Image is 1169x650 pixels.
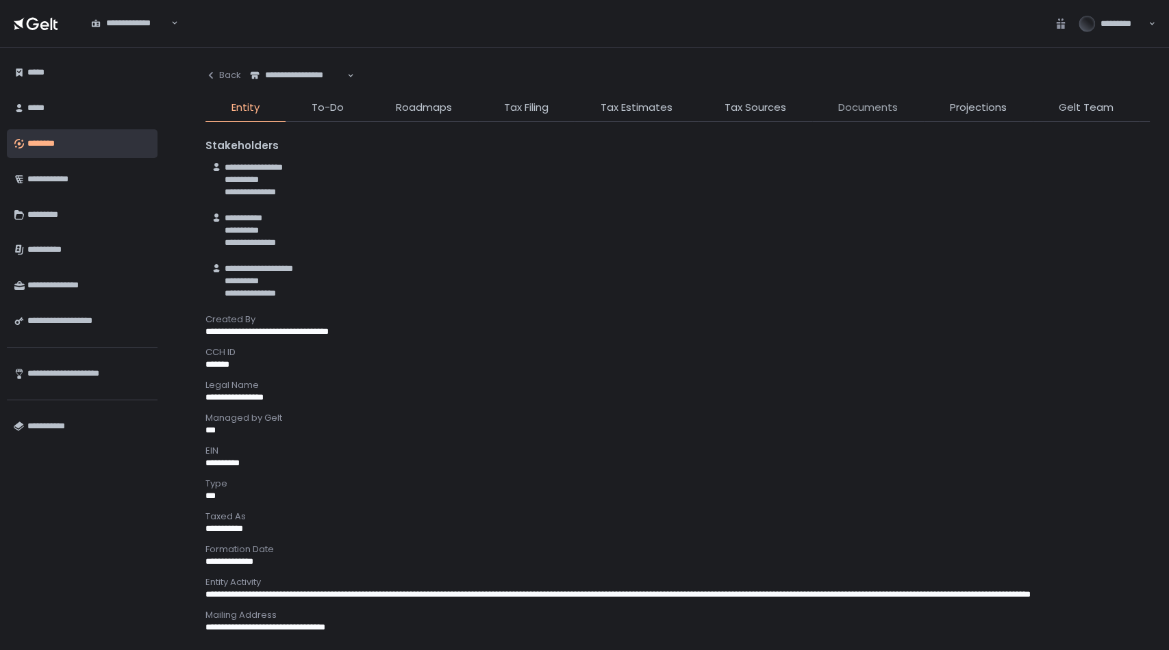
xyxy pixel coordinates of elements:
[312,100,344,116] span: To-Do
[82,10,178,38] div: Search for option
[205,138,1150,154] div: Stakeholders
[205,379,1150,391] div: Legal Name
[725,100,786,116] span: Tax Sources
[1059,100,1114,116] span: Gelt Team
[231,100,260,116] span: Entity
[396,100,452,116] span: Roadmaps
[241,62,354,90] div: Search for option
[91,29,170,43] input: Search for option
[205,510,1150,523] div: Taxed As
[205,412,1150,424] div: Managed by Gelt
[205,478,1150,490] div: Type
[205,609,1150,621] div: Mailing Address
[601,100,673,116] span: Tax Estimates
[205,543,1150,556] div: Formation Date
[250,81,346,95] input: Search for option
[205,69,241,81] div: Back
[504,100,549,116] span: Tax Filing
[205,62,241,89] button: Back
[205,313,1150,326] div: Created By
[950,100,1007,116] span: Projections
[838,100,898,116] span: Documents
[205,445,1150,457] div: EIN
[205,346,1150,359] div: CCH ID
[205,576,1150,588] div: Entity Activity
